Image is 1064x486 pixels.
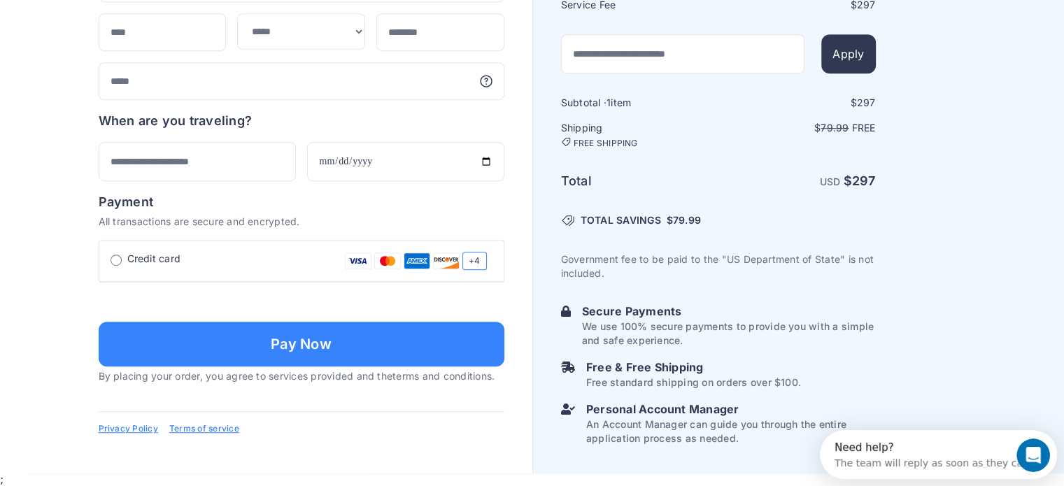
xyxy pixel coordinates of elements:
h6: Subtotal · item [561,96,717,110]
div: The team will reply as soon as they can [15,23,209,38]
iframe: Intercom live chat [1016,438,1050,472]
button: Pay Now [99,322,504,366]
h6: When are you traveling? [99,111,253,131]
span: Credit card [127,252,181,266]
p: All transactions are secure and encrypted. [99,215,504,229]
img: Discover [433,252,460,270]
h6: Total [561,171,717,191]
span: 79.99 [821,122,849,134]
span: 1 [607,97,611,108]
a: terms and conditions [392,370,492,382]
h6: Shipping [561,121,717,149]
span: FREE SHIPPING [574,138,638,149]
a: Terms of service [169,423,239,434]
button: Apply [821,34,875,73]
span: $ [667,213,701,227]
p: We use 100% secure payments to provide you with a simple and safe experience. [582,320,876,348]
h6: Personal Account Manager [586,401,876,417]
span: 297 [852,173,876,188]
p: Government fee to be paid to the "US Department of State" is not included. [561,252,876,280]
p: An Account Manager can guide you through the entire application process as needed. [586,417,876,445]
a: Privacy Policy [99,423,158,434]
span: +4 [462,252,486,270]
div: Need help? [15,12,209,23]
span: 297 [857,97,876,108]
span: USD [820,176,841,187]
div: Open Intercom Messenger [6,6,250,44]
p: Free standard shipping on orders over $100. [586,376,801,389]
img: Amex [404,252,430,270]
h6: Free & Free Shipping [586,359,801,376]
strong: $ [844,173,876,188]
img: Mastercard [374,252,401,270]
h6: Secure Payments [582,303,876,320]
p: By placing your order, you agree to services provided and the . [99,369,504,383]
iframe: Intercom live chat discovery launcher [820,430,1057,479]
h6: Payment [99,192,504,212]
svg: More information [479,74,493,88]
span: TOTAL SAVINGS [581,213,661,227]
span: Free [852,122,876,134]
img: Visa Card [345,252,371,270]
div: $ [720,96,876,110]
span: 79.99 [673,214,701,226]
p: $ [720,121,876,135]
